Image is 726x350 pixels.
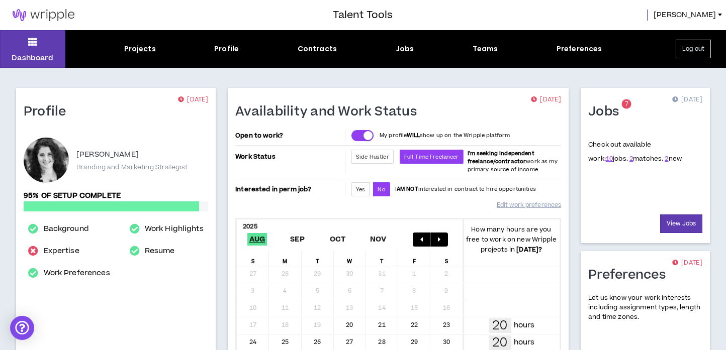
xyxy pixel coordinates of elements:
[396,44,414,54] div: Jobs
[333,8,393,23] h3: Talent Tools
[516,245,542,254] b: [DATE] ?
[328,233,348,246] span: Oct
[288,233,307,246] span: Sep
[625,100,628,108] span: 7
[235,132,343,140] p: Open to work?
[76,149,139,161] p: [PERSON_NAME]
[243,222,257,231] b: 2025
[145,245,175,257] a: Resume
[588,140,682,163] p: Check out available work:
[514,320,535,331] p: hours
[124,44,156,54] div: Projects
[178,95,208,105] p: [DATE]
[380,132,510,140] p: My profile show up on the Wripple platform
[588,293,702,322] p: Let us know your work interests including assignment types, length and time zones.
[24,138,69,183] div: Tasha P.
[497,196,561,214] a: Edit work preferences
[44,223,89,235] a: Background
[473,44,498,54] div: Teams
[672,258,702,268] p: [DATE]
[235,150,343,164] p: Work Status
[24,190,208,201] p: 95% of setup complete
[468,150,534,165] b: I'm seeking independent freelance/contractor
[629,154,633,163] a: 2
[622,99,631,109] sup: 7
[531,95,561,105] p: [DATE]
[76,163,188,172] p: Branding and Marketing Strategist
[10,316,34,340] div: Open Intercom Messenger
[397,185,418,193] strong: AM NOT
[654,10,716,21] span: [PERSON_NAME]
[665,154,682,163] span: new
[235,182,343,196] p: Interested in perm job?
[44,267,110,279] a: Work Preferences
[463,224,560,255] p: How many hours are you free to work on new Wripple projects in
[235,104,424,120] h1: Availability and Work Status
[660,214,702,233] a: View Jobs
[468,150,558,173] span: work as my primary source of income
[247,233,267,246] span: Aug
[12,53,53,63] p: Dashboard
[237,251,269,266] div: S
[672,95,702,105] p: [DATE]
[588,104,626,120] h1: Jobs
[676,40,711,58] button: Log out
[298,44,337,54] div: Contracts
[214,44,239,54] div: Profile
[557,44,602,54] div: Preferences
[665,154,668,163] a: 2
[588,267,673,283] h1: Preferences
[302,251,334,266] div: T
[395,185,536,193] p: I interested in contract to hire opportunities
[24,104,74,120] h1: Profile
[430,251,463,266] div: S
[145,223,204,235] a: Work Highlights
[44,245,79,257] a: Expertise
[366,251,398,266] div: T
[514,337,535,348] p: hours
[356,153,389,161] span: Side Hustler
[356,186,365,193] span: Yes
[368,233,389,246] span: Nov
[269,251,301,266] div: M
[378,186,385,193] span: No
[407,132,420,139] strong: WILL
[398,251,430,266] div: F
[629,154,663,163] span: matches.
[606,154,613,163] a: 10
[606,154,628,163] span: jobs.
[334,251,366,266] div: W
